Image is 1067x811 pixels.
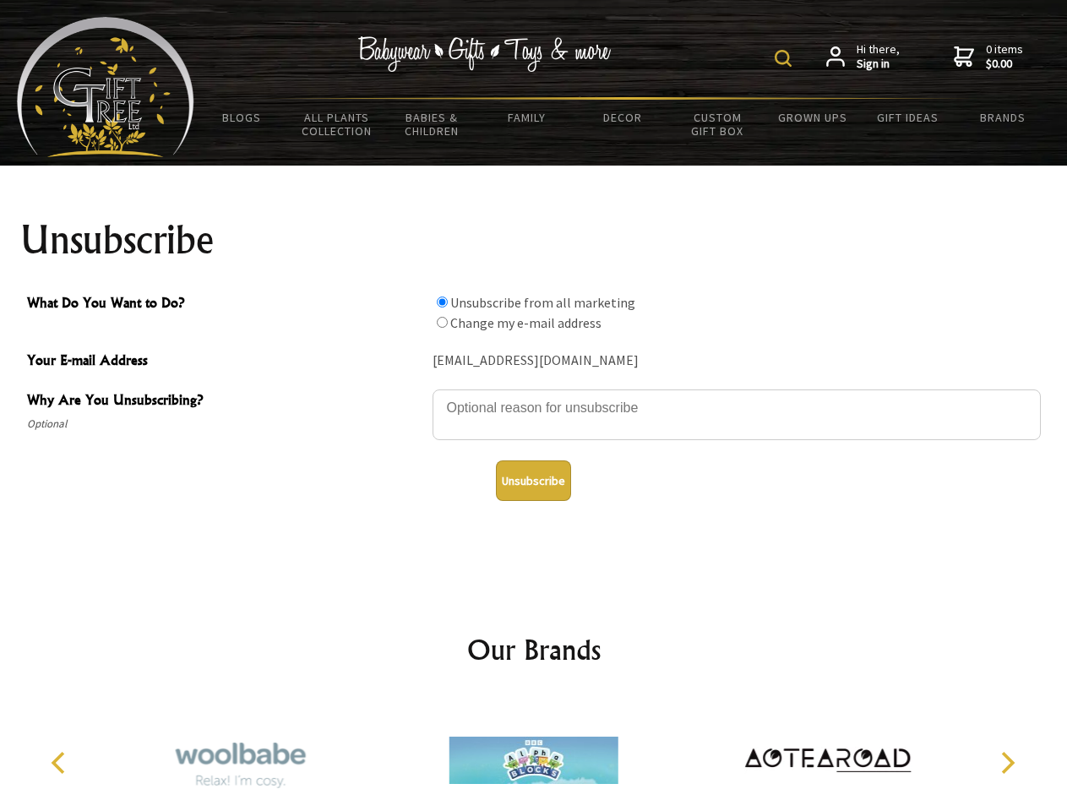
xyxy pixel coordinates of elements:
label: Change my e-mail address [450,314,602,331]
div: [EMAIL_ADDRESS][DOMAIN_NAME] [433,348,1041,374]
a: Family [480,100,575,135]
h1: Unsubscribe [20,220,1048,260]
button: Unsubscribe [496,460,571,501]
span: Optional [27,414,424,434]
span: Why Are You Unsubscribing? [27,389,424,414]
button: Next [988,744,1026,781]
input: What Do You Want to Do? [437,317,448,328]
a: BLOGS [194,100,290,135]
a: Custom Gift Box [670,100,765,149]
a: All Plants Collection [290,100,385,149]
a: Decor [574,100,670,135]
img: Babywear - Gifts - Toys & more [358,36,612,72]
textarea: Why Are You Unsubscribing? [433,389,1041,440]
a: Gift Ideas [860,100,955,135]
span: Your E-mail Address [27,350,424,374]
span: What Do You Want to Do? [27,292,424,317]
a: Grown Ups [765,100,860,135]
label: Unsubscribe from all marketing [450,294,635,311]
strong: Sign in [857,57,900,72]
a: Brands [955,100,1051,135]
input: What Do You Want to Do? [437,297,448,308]
a: 0 items$0.00 [954,42,1023,72]
button: Previous [42,744,79,781]
a: Babies & Children [384,100,480,149]
strong: $0.00 [986,57,1023,72]
span: 0 items [986,41,1023,72]
img: Babyware - Gifts - Toys and more... [17,17,194,157]
span: Hi there, [857,42,900,72]
h2: Our Brands [34,629,1034,670]
a: Hi there,Sign in [826,42,900,72]
img: product search [775,50,792,67]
